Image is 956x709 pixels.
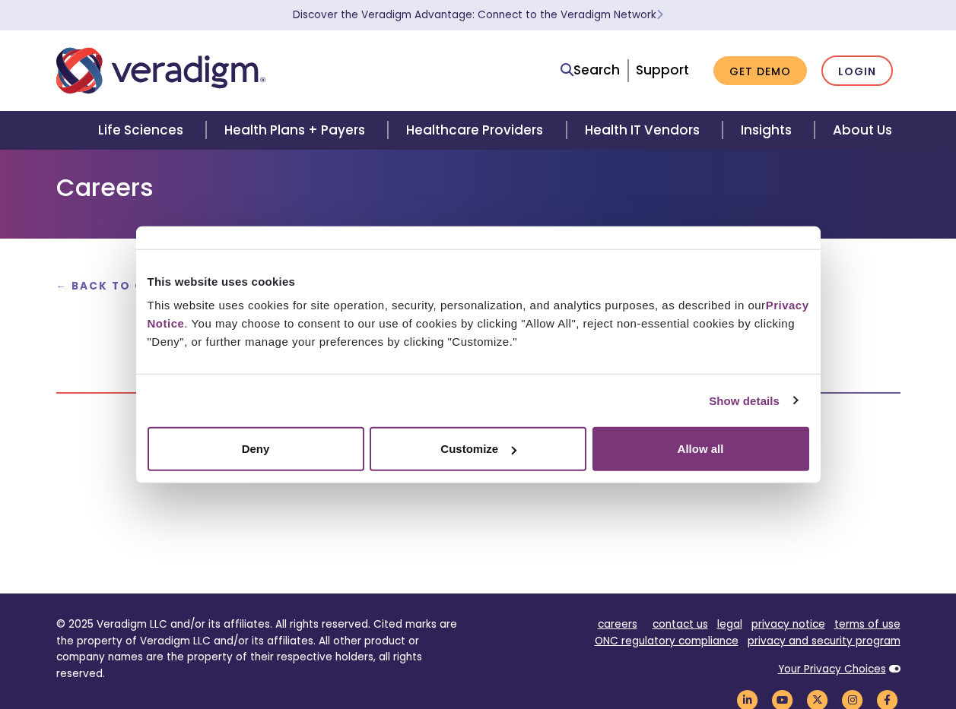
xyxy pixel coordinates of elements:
[875,692,900,707] a: Veradigm Facebook Link
[834,617,900,631] a: terms of use
[748,634,900,648] a: privacy and security program
[148,296,809,351] div: This website uses cookies for site operation, security, personalization, and analytics purposes, ...
[56,279,248,293] a: ← Back to Open Positions
[598,617,637,631] a: careers
[56,46,265,96] img: Veradigm logo
[293,8,663,22] a: Discover the Veradigm Advantage: Connect to the Veradigm NetworkLearn More
[778,662,886,676] a: Your Privacy Choices
[636,61,689,79] a: Support
[656,8,663,22] span: Learn More
[751,617,825,631] a: privacy notice
[815,111,910,150] a: About Us
[56,309,900,334] h2: Together, let's transform health insightfully
[370,427,586,471] button: Customize
[713,56,807,86] a: Get Demo
[592,427,809,471] button: Allow all
[717,617,742,631] a: legal
[388,111,566,150] a: Healthcare Providers
[80,111,206,150] a: Life Sciences
[148,427,364,471] button: Deny
[709,391,797,410] a: Show details
[723,111,815,150] a: Insights
[148,272,809,290] div: This website uses cookies
[56,173,900,202] h1: Careers
[206,111,388,150] a: Health Plans + Payers
[821,55,893,87] a: Login
[735,692,761,707] a: Veradigm LinkedIn Link
[653,617,708,631] a: contact us
[56,352,900,374] h3: Scroll below to apply for this position!
[561,60,620,81] a: Search
[595,634,738,648] a: ONC regulatory compliance
[805,692,831,707] a: Veradigm Twitter Link
[148,299,809,330] a: Privacy Notice
[567,111,723,150] a: Health IT Vendors
[56,616,467,682] p: © 2025 Veradigm LLC and/or its affiliates. All rights reserved. Cited marks are the property of V...
[840,692,865,707] a: Veradigm Instagram Link
[770,692,796,707] a: Veradigm YouTube Link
